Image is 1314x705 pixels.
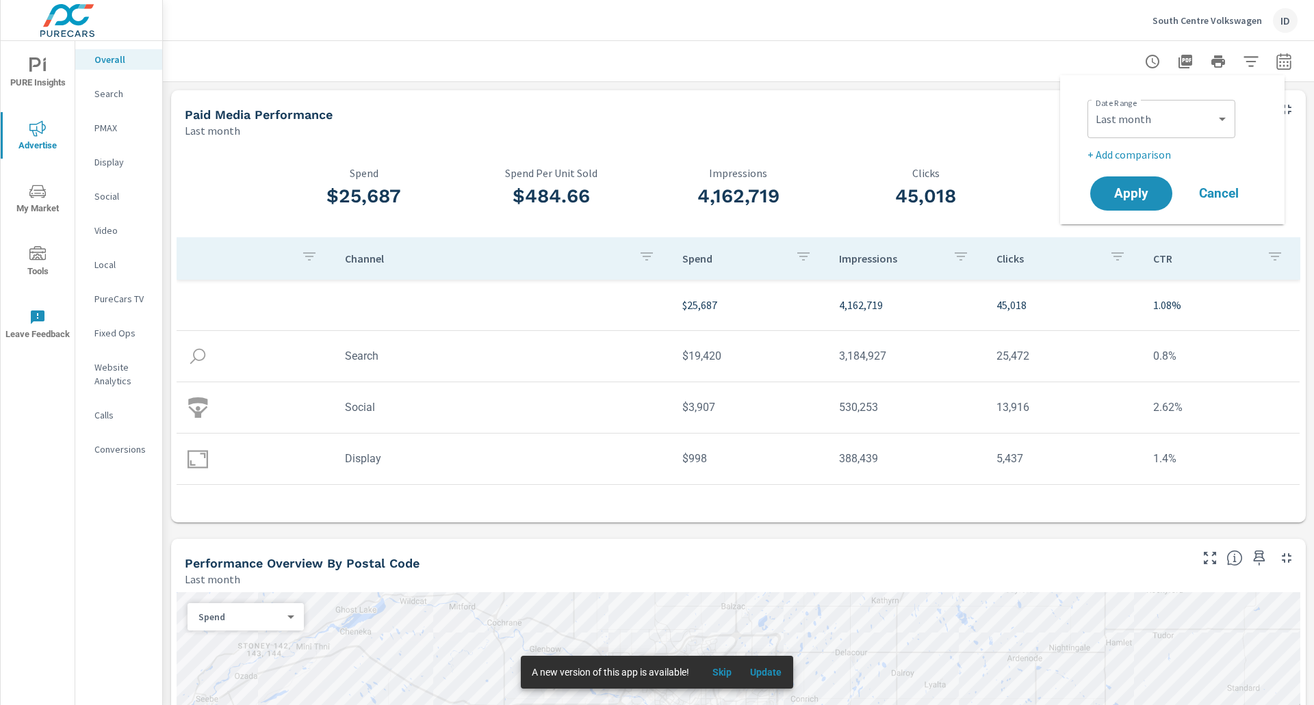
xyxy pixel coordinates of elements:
[94,87,151,101] p: Search
[1204,48,1232,75] button: Print Report
[75,254,162,275] div: Local
[185,571,240,587] p: Last month
[985,390,1143,425] td: 13,916
[671,441,829,476] td: $998
[458,167,645,179] p: Spend Per Unit Sold
[458,185,645,208] h3: $484.66
[671,338,829,373] td: $19,420
[185,556,420,570] h5: Performance Overview By Postal Code
[985,338,1143,373] td: 25,472
[94,292,151,306] p: PureCars TV
[75,220,162,241] div: Video
[185,107,333,122] h5: Paid Media Performance
[75,49,162,70] div: Overall
[94,258,151,271] p: Local
[270,185,458,208] h3: $25,687
[345,252,628,265] p: Channel
[1172,48,1199,75] button: "Export Report to PDF"
[5,57,70,91] span: PURE Insights
[94,360,151,388] p: Website Analytics
[1142,390,1300,425] td: 2.62%
[1178,176,1260,211] button: Cancel
[1276,98,1298,120] button: Minimize Widget
[1020,185,1207,208] h3: 1.08%
[1226,550,1243,566] span: Understand performance data by postal code. Individual postal codes can be selected and expanded ...
[749,666,782,678] span: Update
[985,441,1143,476] td: 5,437
[75,118,162,138] div: PMAX
[828,492,985,527] td: 27,269
[94,121,151,135] p: PMAX
[188,611,293,624] div: Spend
[5,120,70,154] span: Advertise
[828,441,985,476] td: 388,439
[75,186,162,207] div: Social
[94,326,151,340] p: Fixed Ops
[75,152,162,172] div: Display
[198,611,282,623] p: Spend
[334,338,671,373] td: Search
[832,167,1020,179] p: Clicks
[671,390,829,425] td: $3,907
[828,390,985,425] td: 530,253
[1142,338,1300,373] td: 0.8%
[832,185,1020,208] h3: 45,018
[185,122,240,139] p: Last month
[94,53,151,66] p: Overall
[839,297,975,313] p: 4,162,719
[270,167,458,179] p: Spend
[75,83,162,104] div: Search
[1153,252,1256,265] p: CTR
[1104,187,1159,200] span: Apply
[682,297,818,313] p: $25,687
[1199,547,1221,569] button: Make Fullscreen
[75,323,162,343] div: Fixed Ops
[94,224,151,237] p: Video
[985,492,1143,527] td: 1
[5,246,70,280] span: Tools
[94,189,151,203] p: Social
[744,661,788,683] button: Update
[1191,187,1246,200] span: Cancel
[828,338,985,373] td: 3,184,927
[839,252,942,265] p: Impressions
[94,155,151,169] p: Display
[75,405,162,425] div: Calls
[1087,146,1263,163] p: + Add comparison
[1270,48,1298,75] button: Select Date Range
[1142,441,1300,476] td: 1.4%
[700,661,744,683] button: Skip
[645,167,832,179] p: Impressions
[334,441,671,476] td: Display
[645,185,832,208] h3: 4,162,719
[5,309,70,343] span: Leave Feedback
[1273,8,1298,33] div: ID
[532,667,689,678] span: A new version of this app is available!
[188,449,208,469] img: icon-display.svg
[94,408,151,422] p: Calls
[1142,492,1300,527] td: 0%
[94,442,151,456] p: Conversions
[188,346,208,367] img: icon-search.svg
[1020,167,1207,179] p: CTR
[188,397,208,418] img: icon-social.svg
[1153,297,1289,313] p: 1.08%
[75,289,162,309] div: PureCars TV
[682,252,785,265] p: Spend
[996,252,1099,265] p: Clicks
[706,666,738,678] span: Skip
[75,439,162,460] div: Conversions
[75,357,162,391] div: Website Analytics
[1,41,75,356] div: nav menu
[996,297,1132,313] p: 45,018
[1276,547,1298,569] button: Minimize Widget
[1090,176,1172,211] button: Apply
[671,492,829,527] td: $861
[334,390,671,425] td: Social
[334,492,671,527] td: ConnectedTv
[1237,48,1265,75] button: Apply Filters
[1152,14,1262,27] p: South Centre Volkswagen
[1248,547,1270,569] span: Save this to your personalized report
[5,183,70,217] span: My Market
